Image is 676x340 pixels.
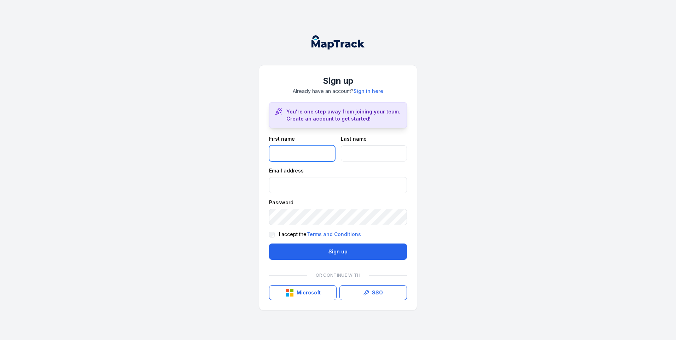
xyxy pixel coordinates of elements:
[269,75,407,87] h1: Sign up
[269,199,293,206] label: Password
[341,135,367,142] label: Last name
[269,268,407,282] div: Or continue with
[339,285,407,300] a: SSO
[269,285,337,300] button: Microsoft
[354,88,383,95] a: Sign in here
[293,88,383,94] span: Already have an account?
[286,108,401,122] h3: You're one step away from joining your team. Create an account to get started!
[279,231,361,238] label: I accept the
[269,135,295,142] label: First name
[269,167,304,174] label: Email address
[307,231,361,238] a: Terms and Conditions
[300,35,376,49] nav: Global
[269,244,407,260] button: Sign up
